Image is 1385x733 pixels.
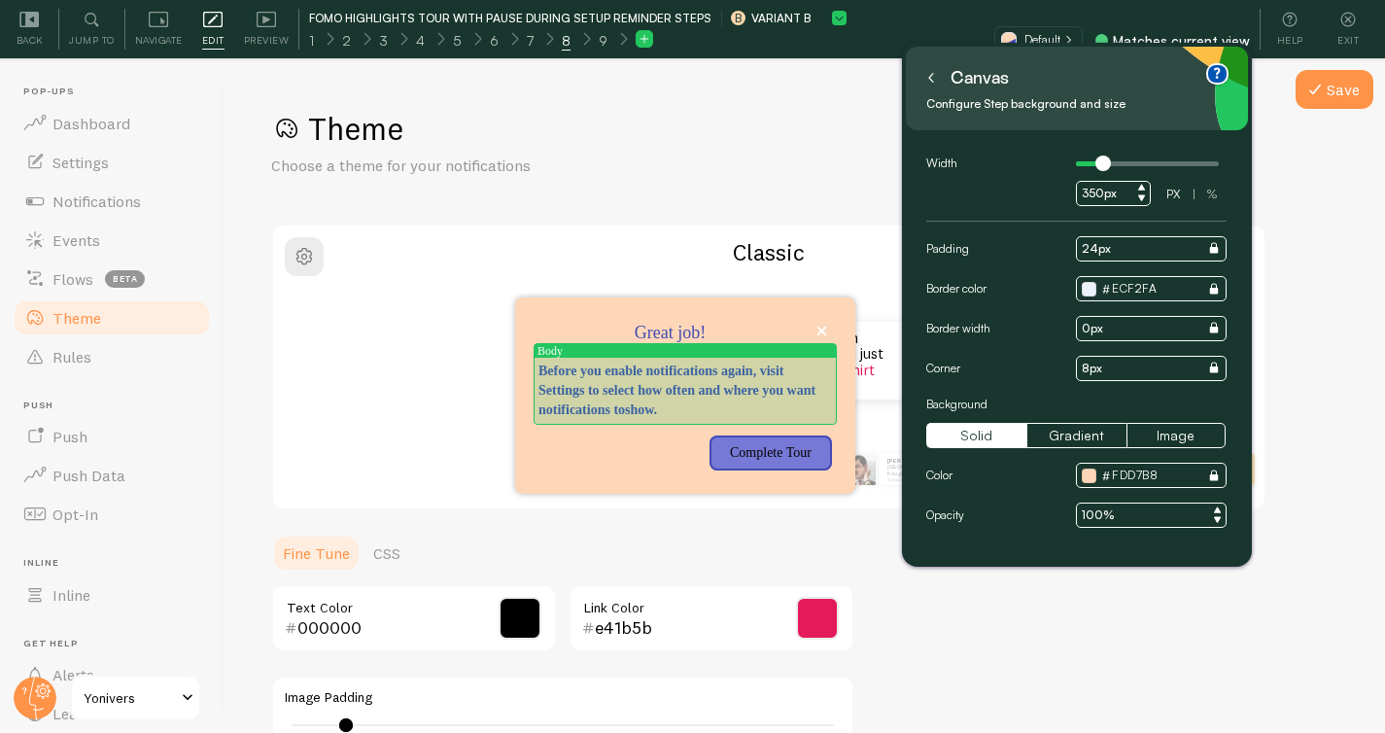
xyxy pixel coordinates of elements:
[1296,70,1373,109] button: Save
[845,454,876,485] img: Fomo
[52,585,90,605] span: Inline
[812,321,832,341] button: close,
[12,104,212,143] a: Dashboard
[538,362,832,420] p: Before you enable notifications again, visit Settings to select how often and where you want noti...
[273,237,1264,267] h2: Classic
[271,155,738,177] p: Choose a theme for your notifications
[12,655,212,694] a: Alerts
[12,182,212,221] a: Notifications
[52,153,109,172] span: Settings
[23,557,212,570] span: Inline
[52,269,93,289] span: Flows
[52,230,100,250] span: Events
[710,436,832,471] button: Complete Tour
[70,675,201,721] a: Yonivers
[12,298,212,337] a: Theme
[12,576,212,614] a: Inline
[362,534,412,573] a: CSS
[52,308,101,328] span: Theme
[12,221,212,260] a: Events
[887,457,969,481] p: from [GEOGRAPHIC_DATA] just bought a
[23,400,212,412] span: Push
[887,477,967,481] small: il y a environ 4 minutes
[721,443,820,463] p: Complete Tour
[23,86,212,98] span: Pop-ups
[271,109,1338,149] h1: Theme
[12,417,212,456] a: Push
[12,456,212,495] a: Push Data
[52,505,98,524] span: Opt-In
[52,192,141,211] span: Notifications
[285,689,841,707] label: Image Padding
[23,638,212,650] span: Get Help
[84,686,176,710] span: Yonivers
[887,457,934,465] strong: [PERSON_NAME]
[12,337,212,376] a: Rules
[12,143,212,182] a: Settings
[271,534,362,573] a: Fine Tune
[12,260,212,298] a: Flows beta
[105,270,145,288] span: beta
[52,665,94,684] span: Alerts
[52,114,130,133] span: Dashboard
[538,321,832,346] p: Great job!
[52,427,87,446] span: Push
[52,466,125,485] span: Push Data
[515,297,855,494] div: Great job!
[12,495,212,534] a: Opt-In
[52,347,91,366] span: Rules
